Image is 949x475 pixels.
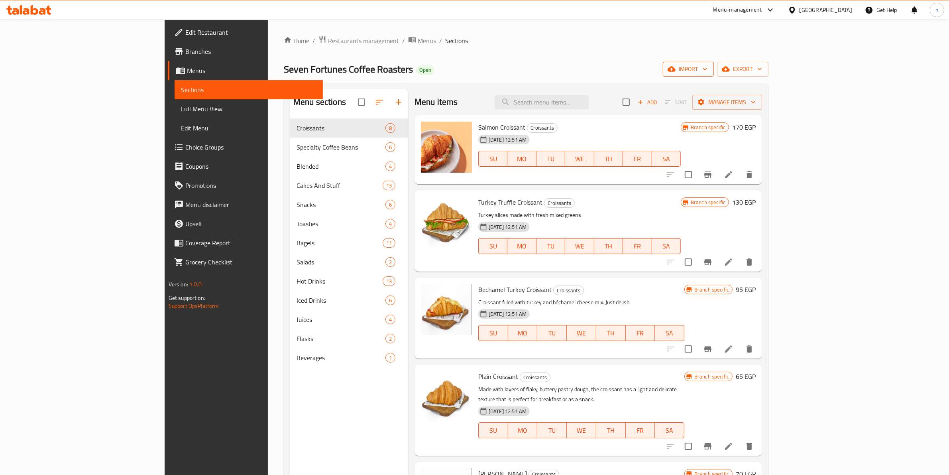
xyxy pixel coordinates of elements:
[520,373,550,382] div: Croissants
[181,123,317,133] span: Edit Menu
[495,95,589,109] input: search
[655,240,678,252] span: SA
[596,422,626,438] button: TH
[386,201,395,209] span: 6
[660,96,692,108] span: Select section first
[485,408,530,415] span: [DATE] 12:51 AM
[508,325,538,341] button: MO
[935,6,939,14] span: n
[688,124,729,131] span: Branch specific
[181,104,317,114] span: Full Menu View
[511,240,533,252] span: MO
[536,238,565,254] button: TU
[416,65,434,75] div: Open
[800,6,852,14] div: [GEOGRAPHIC_DATA]
[169,279,188,290] span: Version:
[383,181,395,190] div: items
[626,240,648,252] span: FR
[290,138,408,157] div: Specialty Coffee Beans6
[565,151,594,167] button: WE
[297,162,385,171] span: Blended
[478,151,507,167] button: SU
[691,286,732,294] span: Branch specific
[508,422,538,438] button: MO
[290,157,408,176] div: Blended4
[290,291,408,310] div: Iced Drinks6
[439,36,442,45] li: /
[418,36,436,45] span: Menus
[567,422,596,438] button: WE
[478,422,508,438] button: SU
[297,334,385,343] div: Flasks
[736,371,756,382] h6: 65 EGP
[599,327,623,339] span: TH
[290,195,408,214] div: Snacks6
[189,279,202,290] span: 1.0.0
[385,200,395,209] div: items
[536,151,565,167] button: TU
[402,36,405,45] li: /
[383,239,395,247] span: 11
[540,240,562,252] span: TU
[290,310,408,329] div: Juices4
[383,182,395,189] span: 13
[168,195,323,214] a: Menu disclaimer
[544,199,574,208] span: Croissants
[297,200,385,209] span: Snacks
[478,384,684,404] p: Made with layers of flaky, buttery pastry dough, the croissant has a light and delicate texture t...
[385,123,395,133] div: items
[658,327,681,339] span: SA
[537,325,567,341] button: TU
[297,296,385,305] span: Iced Drinks
[185,219,317,229] span: Upsell
[297,142,385,152] span: Specialty Coffee Beans
[740,437,759,456] button: delete
[482,240,504,252] span: SU
[383,238,395,248] div: items
[724,441,733,451] a: Edit menu item
[297,123,385,133] div: Croissants
[723,64,762,74] span: export
[692,95,762,110] button: Manage items
[169,293,205,303] span: Get support on:
[635,96,660,108] button: Add
[626,422,655,438] button: FR
[691,373,732,380] span: Branch specific
[597,153,620,165] span: TH
[478,371,518,382] span: Plain Croissant
[297,276,383,286] div: Hot Drinks
[386,220,395,228] span: 4
[565,238,594,254] button: WE
[680,438,697,455] span: Select to update
[386,297,395,304] span: 6
[297,238,383,248] span: Bagels
[297,353,385,363] span: Beverages
[168,214,323,233] a: Upsell
[478,238,507,254] button: SU
[554,286,584,295] span: Croissants
[736,284,756,295] h6: 95 EGP
[290,118,408,138] div: Croissants8
[185,47,317,56] span: Branches
[421,371,472,422] img: Plain Croissant
[385,162,395,171] div: items
[416,67,434,73] span: Open
[297,315,385,324] span: Juices
[698,339,717,359] button: Branch-specific-item
[527,123,557,132] span: Croissants
[568,240,591,252] span: WE
[629,425,652,436] span: FR
[297,181,383,190] span: Cakes And Stuff
[663,62,714,77] button: import
[482,153,504,165] span: SU
[570,425,593,436] span: WE
[570,327,593,339] span: WE
[297,219,385,229] div: Toasties
[699,97,756,107] span: Manage items
[567,325,596,341] button: WE
[284,60,413,78] span: Seven Fortunes Coffee Roasters
[290,252,408,272] div: Salads2
[185,257,317,267] span: Grocery Checklist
